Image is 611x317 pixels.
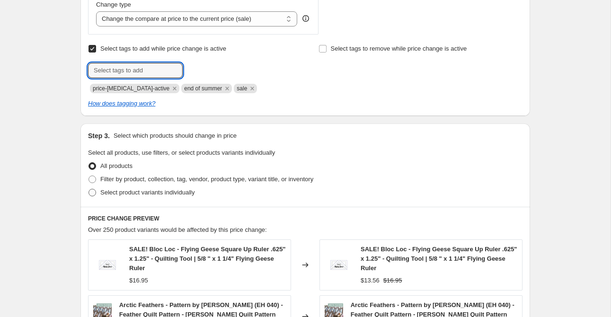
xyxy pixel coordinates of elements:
[114,131,237,141] p: Select which products should change in price
[100,45,226,52] span: Select tags to add while price change is active
[88,215,522,222] h6: PRICE CHANGE PREVIEW
[331,45,467,52] span: Select tags to remove while price change is active
[88,226,267,233] span: Over 250 product variants would be affected by this price change:
[361,276,380,285] div: $13.56
[248,84,257,93] button: Remove sale
[100,189,195,196] span: Select product variants individually
[325,251,353,279] img: cc22c75a2bad9325af42869fa9eef9fe_80x.jpg
[93,85,169,92] span: price-change-job-active
[129,246,286,272] span: SALE! Bloc Loc - Flying Geese Square Up Ruler .625" x 1.25" - Quilting Tool | 5/8 " x 1 1/4" Flyi...
[93,251,122,279] img: cc22c75a2bad9325af42869fa9eef9fe_80x.jpg
[88,63,183,78] input: Select tags to add
[301,14,310,23] div: help
[383,276,402,285] strike: $16.95
[88,131,110,141] h2: Step 3.
[129,276,148,285] div: $16.95
[184,85,222,92] span: end of summer
[237,85,247,92] span: sale
[223,84,231,93] button: Remove end of summer
[88,100,155,107] a: How does tagging work?
[96,1,131,8] span: Change type
[100,162,133,169] span: All products
[88,149,275,156] span: Select all products, use filters, or select products variants individually
[361,246,517,272] span: SALE! Bloc Loc - Flying Geese Square Up Ruler .625" x 1.25" - Quilting Tool | 5/8 " x 1 1/4" Flyi...
[170,84,179,93] button: Remove price-change-job-active
[100,176,313,183] span: Filter by product, collection, tag, vendor, product type, variant title, or inventory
